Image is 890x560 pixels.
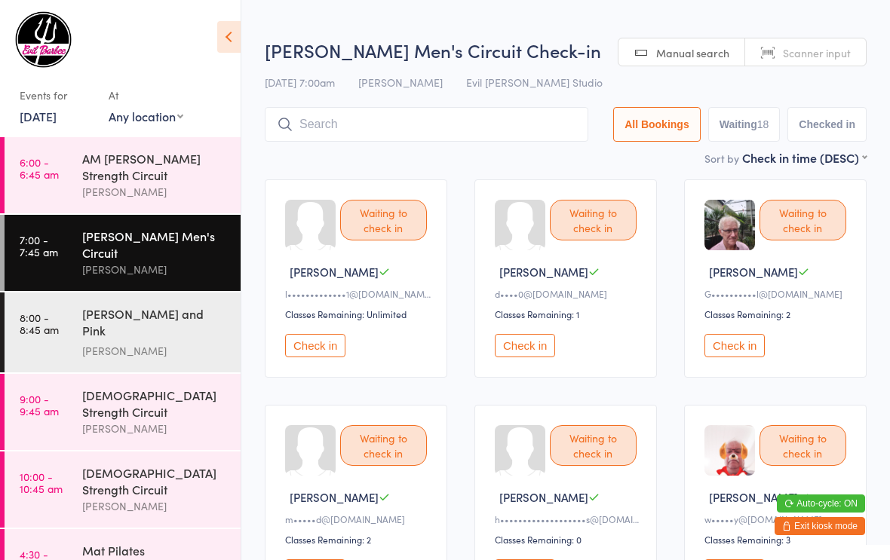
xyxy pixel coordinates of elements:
[20,83,94,108] div: Events for
[82,464,228,497] div: [DEMOGRAPHIC_DATA] Strength Circuit
[704,200,755,250] img: image1672540265.png
[550,200,637,240] div: Waiting to check in
[20,470,63,494] time: 10:00 - 10:45 am
[5,374,241,450] a: 9:00 -9:45 am[DEMOGRAPHIC_DATA] Strength Circuit[PERSON_NAME]
[656,45,729,60] span: Manual search
[787,107,867,142] button: Checked in
[5,215,241,291] a: 7:00 -7:45 am[PERSON_NAME] Men's Circuit[PERSON_NAME]
[704,513,851,525] div: w•••••y@[DOMAIN_NAME]
[704,287,851,300] div: G••••••••••l@[DOMAIN_NAME]
[495,308,641,320] div: Classes Remaining: 1
[757,118,769,130] div: 18
[82,497,228,515] div: [PERSON_NAME]
[704,533,851,546] div: Classes Remaining: 3
[82,342,228,360] div: [PERSON_NAME]
[265,107,588,142] input: Search
[499,264,588,280] span: [PERSON_NAME]
[20,234,58,258] time: 7:00 - 7:45 am
[495,513,641,525] div: h•••••••••••••••••••s@[DOMAIN_NAME]
[285,513,431,525] div: m•••••d@[DOMAIN_NAME]
[708,107,781,142] button: Waiting18
[20,108,57,124] a: [DATE]
[550,425,637,466] div: Waiting to check in
[495,533,641,546] div: Classes Remaining: 0
[82,261,228,278] div: [PERSON_NAME]
[82,420,228,437] div: [PERSON_NAME]
[340,200,427,240] div: Waiting to check in
[704,308,851,320] div: Classes Remaining: 2
[82,183,228,200] div: [PERSON_NAME]
[704,334,765,357] button: Check in
[20,156,59,180] time: 6:00 - 6:45 am
[704,151,739,166] label: Sort by
[109,108,183,124] div: Any location
[760,425,846,466] div: Waiting to check in
[358,75,443,90] span: [PERSON_NAME]
[285,533,431,546] div: Classes Remaining: 2
[109,83,183,108] div: At
[82,228,228,261] div: [PERSON_NAME] Men's Circuit
[613,107,701,142] button: All Bookings
[265,75,335,90] span: [DATE] 7:00am
[82,305,228,342] div: [PERSON_NAME] and Pink [DEMOGRAPHIC_DATA]
[704,425,755,476] img: image1653616461.png
[290,264,379,280] span: [PERSON_NAME]
[20,393,59,417] time: 9:00 - 9:45 am
[709,264,798,280] span: [PERSON_NAME]
[285,334,345,357] button: Check in
[15,11,72,68] img: Evil Barbee Personal Training
[709,489,798,505] span: [PERSON_NAME]
[742,149,867,166] div: Check in time (DESC)
[265,38,867,63] h2: [PERSON_NAME] Men's Circuit Check-in
[285,287,431,300] div: l•••••••••••••1@[DOMAIN_NAME]
[82,542,228,558] div: Mat Pilates
[82,387,228,420] div: [DEMOGRAPHIC_DATA] Strength Circuit
[760,200,846,240] div: Waiting to check in
[340,425,427,466] div: Waiting to check in
[775,517,865,535] button: Exit kiosk mode
[499,489,588,505] span: [PERSON_NAME]
[783,45,851,60] span: Scanner input
[777,494,865,513] button: Auto-cycle: ON
[82,150,228,183] div: AM [PERSON_NAME] Strength Circuit
[466,75,603,90] span: Evil [PERSON_NAME] Studio
[285,308,431,320] div: Classes Remaining: Unlimited
[20,311,59,335] time: 8:00 - 8:45 am
[290,489,379,505] span: [PERSON_NAME]
[5,137,241,213] a: 6:00 -6:45 amAM [PERSON_NAME] Strength Circuit[PERSON_NAME]
[495,334,555,357] button: Check in
[5,292,241,372] a: 8:00 -8:45 am[PERSON_NAME] and Pink [DEMOGRAPHIC_DATA][PERSON_NAME]
[5,451,241,528] a: 10:00 -10:45 am[DEMOGRAPHIC_DATA] Strength Circuit[PERSON_NAME]
[495,287,641,300] div: d••••0@[DOMAIN_NAME]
